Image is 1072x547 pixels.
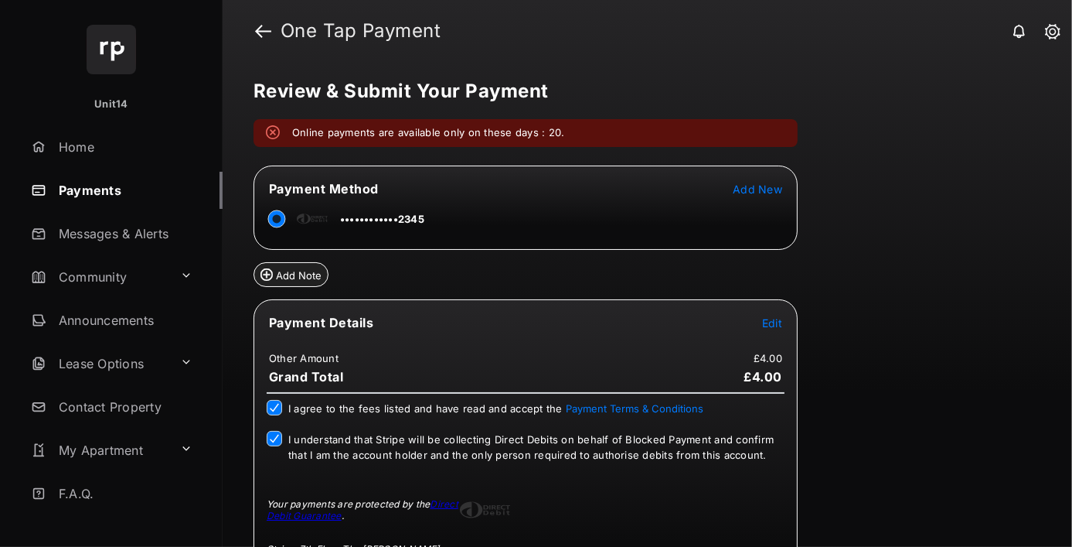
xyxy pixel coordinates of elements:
[94,97,128,112] p: Unit14
[269,181,379,197] span: Payment Method
[292,125,564,141] em: Online payments are available only on these days : 20.
[762,316,782,330] span: Edit
[288,433,774,461] span: I understand that Stripe will be collecting Direct Debits on behalf of Blocked Payment and confir...
[753,351,783,365] td: £4.00
[25,388,223,426] a: Contact Property
[762,315,782,330] button: Edit
[25,258,174,296] a: Community
[254,262,328,287] button: Add Note
[267,498,460,521] div: Your payments are protected by the .
[733,183,782,196] span: Add New
[25,345,174,382] a: Lease Options
[733,181,782,197] button: Add New
[25,215,223,252] a: Messages & Alerts
[288,402,703,415] span: I agree to the fees listed and have read and accept the
[744,369,783,385] span: £4.00
[267,498,458,521] a: Direct Debit Guarantee
[281,22,441,40] strong: One Tap Payment
[87,25,136,74] img: svg+xml;base64,PHN2ZyB4bWxucz0iaHR0cDovL3d3dy53My5vcmcvMjAwMC9zdmciIHdpZHRoPSI2NCIgaGVpZ2h0PSI2NC...
[340,213,424,225] span: ••••••••••••2345
[25,475,223,512] a: F.A.Q.
[566,402,703,415] button: I agree to the fees listed and have read and accept the
[25,302,223,339] a: Announcements
[254,82,1029,101] h5: Review & Submit Your Payment
[25,432,174,469] a: My Apartment
[268,351,339,365] td: Other Amount
[25,172,223,209] a: Payments
[269,369,344,385] span: Grand Total
[25,128,223,166] a: Home
[269,315,374,330] span: Payment Details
